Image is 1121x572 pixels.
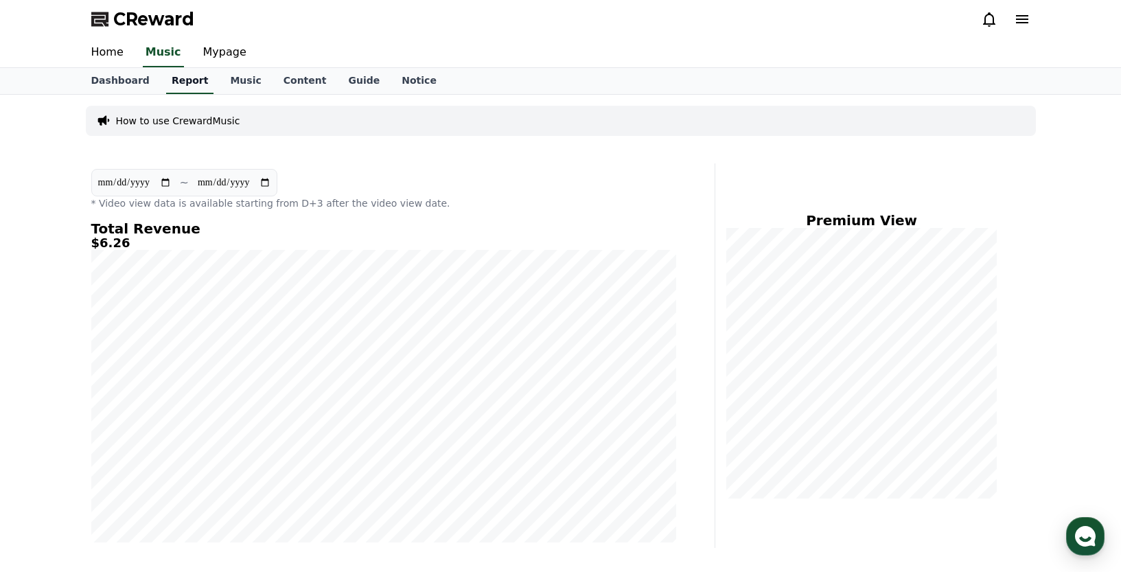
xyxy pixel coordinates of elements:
a: Home [4,435,91,470]
span: Settings [203,456,237,467]
a: Mypage [192,38,257,67]
a: CReward [91,8,194,30]
p: ~ [180,174,189,191]
span: Messages [114,457,154,468]
a: Notice [391,68,448,94]
a: Settings [177,435,264,470]
h4: Total Revenue [91,221,676,236]
a: Music [219,68,272,94]
a: Music [143,38,184,67]
a: Guide [337,68,391,94]
a: Home [80,38,135,67]
span: Home [35,456,59,467]
h4: Premium View [726,213,997,228]
h5: $6.26 [91,236,676,250]
a: How to use CrewardMusic [116,114,240,128]
a: Dashboard [80,68,161,94]
p: * Video view data is available starting from D+3 after the video view date. [91,196,676,210]
a: Report [166,68,214,94]
a: Content [273,68,338,94]
a: Messages [91,435,177,470]
span: CReward [113,8,194,30]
